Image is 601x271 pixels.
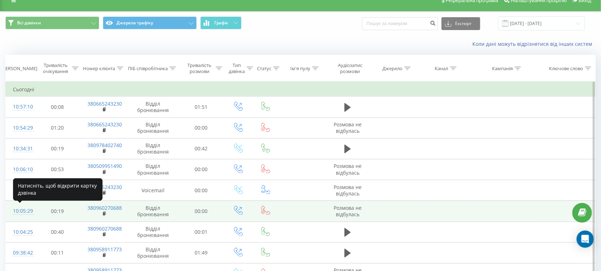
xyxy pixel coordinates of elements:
button: Експорт [442,17,480,30]
div: Тривалість розмови [185,62,214,74]
button: Всі дзвінки [5,16,99,29]
a: 380665243230 [87,121,122,128]
div: Канал [435,66,448,72]
a: 380665243230 [87,100,122,107]
div: 10:54:29 [13,121,28,135]
div: Ключове слово [549,66,583,72]
td: Voicemail [128,180,178,201]
td: 00:08 [35,97,80,117]
div: 10:34:31 [13,142,28,156]
td: 00:42 [178,138,224,159]
a: 380665243230 [87,184,122,190]
a: 380960270688 [87,225,122,232]
td: Відділ бронювання [128,201,178,222]
div: [PERSON_NAME] [1,66,37,72]
td: Відділ бронювання [128,222,178,242]
div: Натисніть, щоб відкрити картку дзвінка [13,178,102,200]
td: 00:40 [35,222,80,242]
div: 09:38:42 [13,246,28,260]
div: 10:57:10 [13,100,28,114]
td: 00:01 [178,222,224,242]
td: 00:53 [35,159,80,180]
div: 10:05:29 [13,204,28,218]
span: Розмова не відбулась [334,184,362,197]
div: Аудіозапис розмови [332,62,368,74]
td: Відділ бронювання [128,138,178,159]
button: Джерела трафіку [103,16,197,29]
div: Тривалість очікування [41,62,70,74]
div: Тип дзвінка [229,62,245,74]
div: Ім'я пулу [290,66,310,72]
div: Кампанія [492,66,513,72]
span: Всі дзвінки [17,20,41,26]
td: 00:19 [35,138,80,159]
td: 00:19 [35,201,80,222]
button: Графік [200,16,242,29]
td: Відділ бронювання [128,159,178,180]
a: Коли дані можуть відрізнятися вiд інших систем [472,40,596,47]
a: 380960270688 [87,204,122,211]
div: Номер клієнта [83,66,115,72]
a: 380509951490 [87,163,122,169]
span: Розмова не відбулась [334,204,362,218]
td: Відділ бронювання [128,97,178,117]
td: 01:49 [178,242,224,263]
td: 00:00 [178,159,224,180]
td: 01:51 [178,97,224,117]
td: Відділ бронювання [128,117,178,138]
td: 00:11 [35,242,80,263]
td: 00:00 [178,180,224,201]
span: Розмова не відбулась [334,163,362,176]
td: 01:20 [35,117,80,138]
div: 10:04:25 [13,225,28,239]
td: 00:00 [178,201,224,222]
td: Відділ бронювання [128,242,178,263]
span: Розмова не відбулась [334,121,362,134]
span: Графік [214,20,228,25]
input: Пошук за номером [362,17,438,30]
div: Статус [257,66,271,72]
td: Сьогодні [6,82,596,97]
div: Джерело [382,66,402,72]
div: Open Intercom Messenger [577,231,594,248]
a: 380978402740 [87,142,122,149]
a: 380958911773 [87,246,122,253]
div: 10:06:10 [13,163,28,176]
div: ПІБ співробітника [128,66,168,72]
td: 00:00 [178,117,224,138]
